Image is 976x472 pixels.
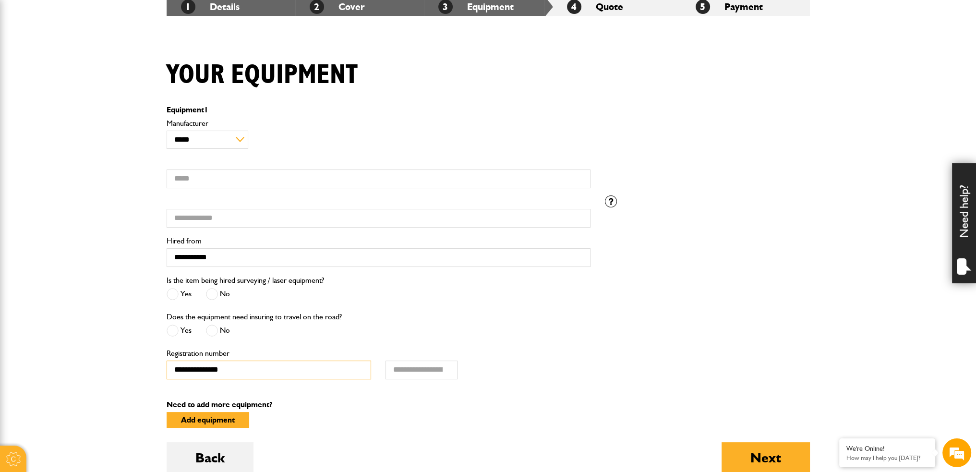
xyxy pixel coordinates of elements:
[157,5,181,28] div: Minimize live chat window
[167,288,192,300] label: Yes
[167,350,372,357] label: Registration number
[167,401,810,409] p: Need to add more equipment?
[167,59,358,91] h1: Your equipment
[846,445,928,453] div: We're Online!
[131,296,174,309] em: Start Chat
[12,117,175,138] input: Enter your email address
[167,313,342,321] label: Does the equipment need insuring to travel on the road?
[310,1,365,12] a: 2Cover
[167,120,590,127] label: Manufacturer
[206,288,230,300] label: No
[167,277,324,284] label: Is the item being hired surveying / laser equipment?
[12,145,175,167] input: Enter your phone number
[12,89,175,110] input: Enter your last name
[167,106,590,114] p: Equipment
[12,174,175,288] textarea: Type your message and hit 'Enter'
[167,237,590,245] label: Hired from
[204,105,208,114] span: 1
[181,1,240,12] a: 1Details
[846,454,928,461] p: How may I help you today?
[206,325,230,337] label: No
[16,53,40,67] img: d_20077148190_company_1631870298795_20077148190
[952,163,976,283] div: Need help?
[50,54,161,66] div: Chat with us now
[167,325,192,337] label: Yes
[167,412,249,428] button: Add equipment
